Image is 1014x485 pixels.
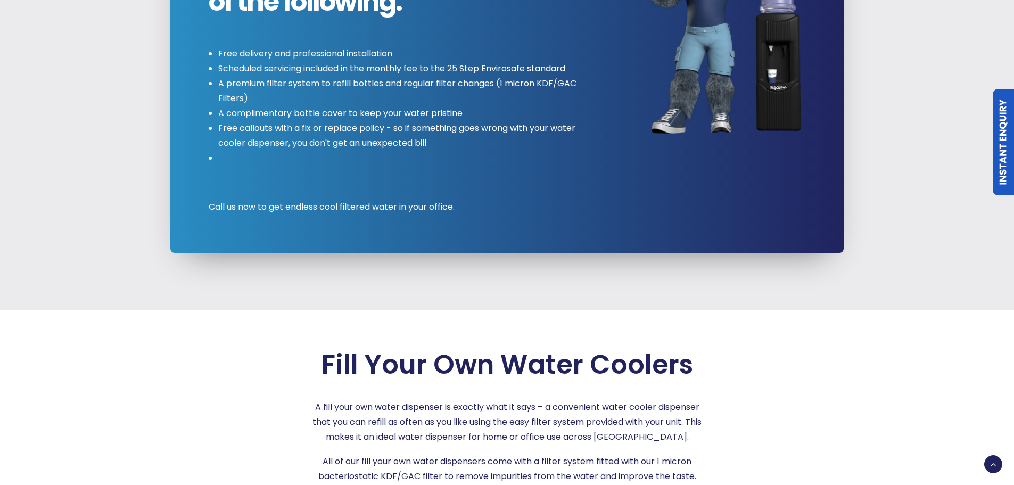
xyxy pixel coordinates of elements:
[218,61,600,76] li: Scheduled servicing included in the monthly fee to the 25 Step Envirosafe standard
[993,89,1014,195] a: Instant Enquiry
[218,121,600,151] li: Free callouts with a fix or replace policy - so if something goes wrong with your water cooler di...
[309,400,705,445] p: A fill your own water dispenser is exactly what it says – a convenient water cooler dispenser tha...
[218,76,600,106] li: A premium filter system to refill bottles and regular filter changes (1 micron KDF/GAC Filters)
[218,106,600,121] li: A complimentary bottle cover to keep your water pristine
[209,200,600,215] p: Call us now to get endless cool filtered water in your office.
[218,46,600,61] li: Free delivery and professional installation
[321,349,693,381] span: Fill Your Own Water Coolers
[944,415,999,470] iframe: Chatbot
